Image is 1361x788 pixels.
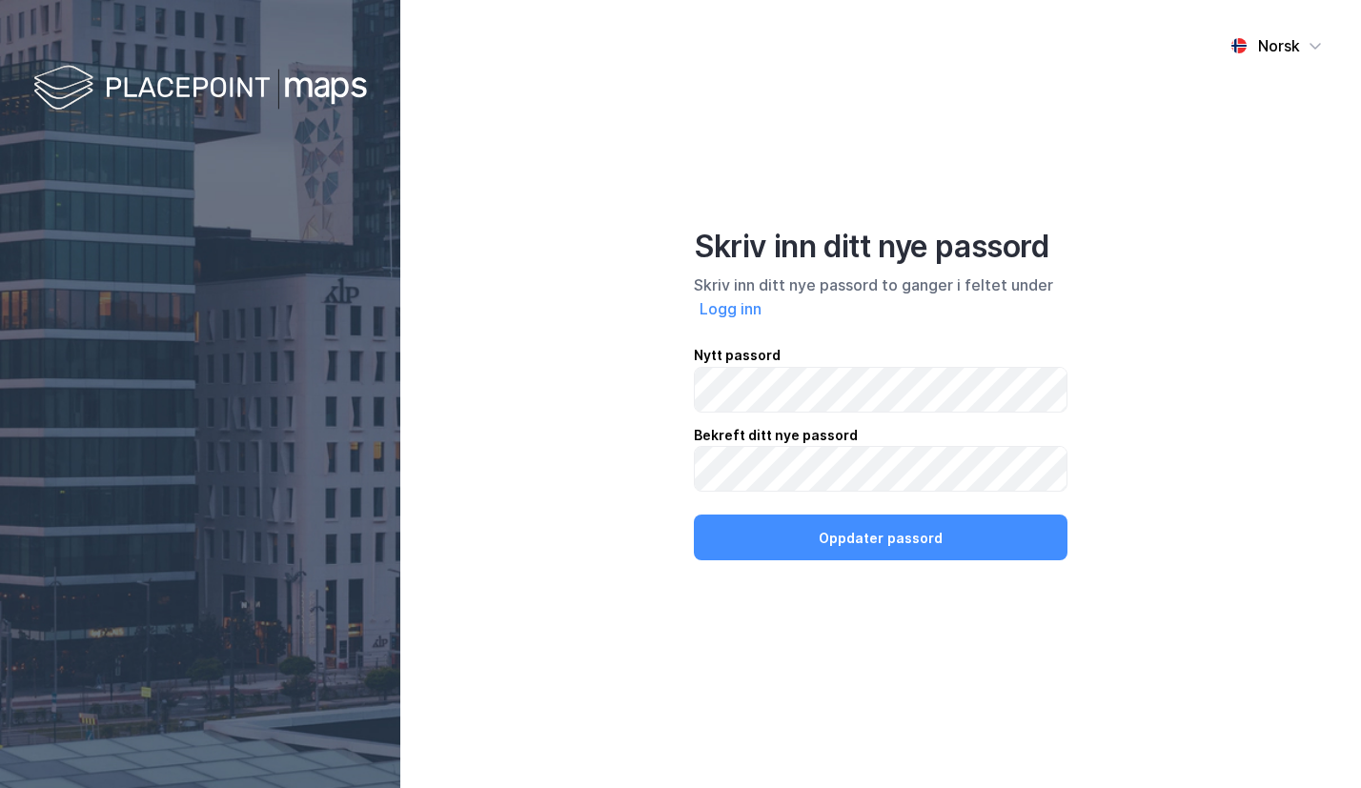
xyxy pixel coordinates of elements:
div: Skriv inn ditt nye passord to ganger i feltet under [694,273,1067,321]
div: Nytt passord [694,344,1067,367]
button: Oppdater passord [694,515,1067,560]
div: Skriv inn ditt nye passord [694,228,1067,266]
div: Norsk [1258,34,1300,57]
div: Bekreft ditt nye passord [694,424,1067,447]
button: Logg inn [694,296,767,321]
img: logo-white.f07954bde2210d2a523dddb988cd2aa7.svg [33,61,367,117]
